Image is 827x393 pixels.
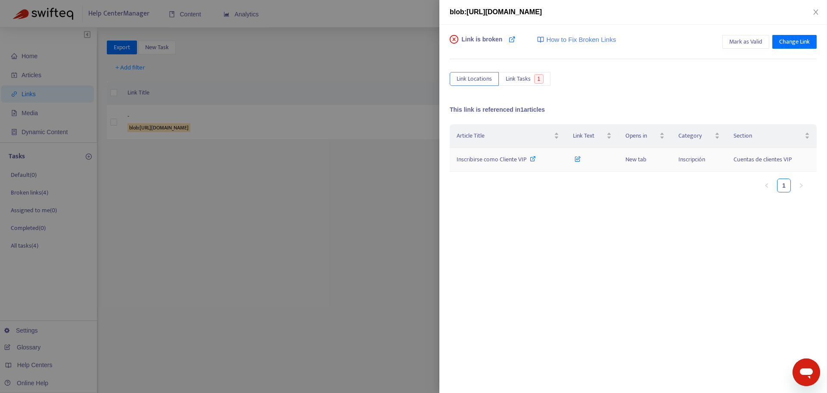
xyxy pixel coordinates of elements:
[537,36,544,43] img: image-link
[566,124,619,148] th: Link Text
[672,124,727,148] th: Category
[450,72,499,86] button: Link Locations
[812,9,819,16] span: close
[506,74,531,84] span: Link Tasks
[457,74,492,84] span: Link Locations
[760,179,774,192] li: Previous Page
[450,8,542,16] span: blob:[URL][DOMAIN_NAME]
[537,35,616,45] a: How to Fix Broken Links
[678,131,713,141] span: Category
[450,35,458,44] span: close-circle
[722,35,769,49] button: Mark as Valid
[760,179,774,192] button: left
[457,154,526,164] span: Inscribirse como Cliente VIP
[810,8,822,16] button: Close
[793,358,820,386] iframe: Button to launch messaging window
[794,179,808,192] button: right
[764,183,769,188] span: left
[625,154,647,164] span: New tab
[499,72,550,86] button: Link Tasks1
[794,179,808,192] li: Next Page
[779,37,810,47] span: Change Link
[777,179,790,192] a: 1
[625,131,658,141] span: Opens in
[777,179,791,192] li: 1
[546,35,616,45] span: How to Fix Broken Links
[534,74,544,84] span: 1
[799,183,804,188] span: right
[772,35,817,49] button: Change Link
[450,106,545,113] span: This link is referenced in 1 articles
[573,131,605,141] span: Link Text
[462,35,503,52] span: Link is broken
[729,37,762,47] span: Mark as Valid
[678,154,705,164] span: Inscripción
[457,131,552,141] span: Article Title
[727,124,817,148] th: Section
[619,124,672,148] th: Opens in
[734,131,803,141] span: Section
[450,124,566,148] th: Article Title
[734,154,792,164] span: Cuentas de clientes VIP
